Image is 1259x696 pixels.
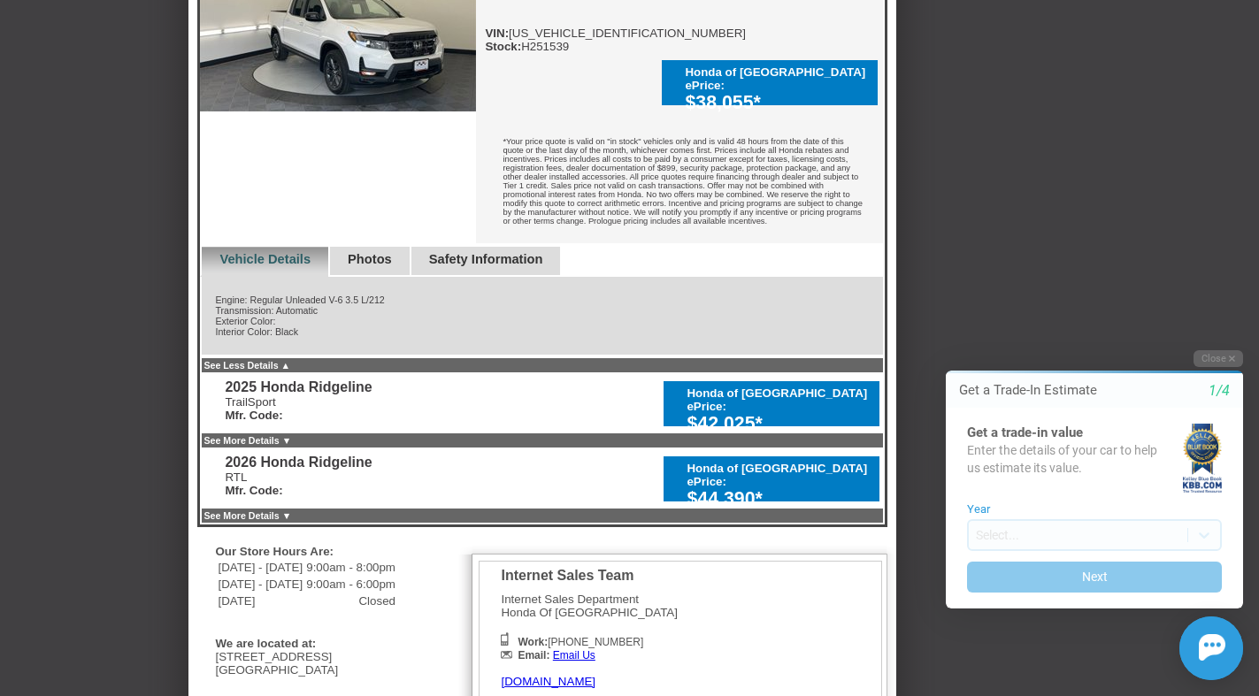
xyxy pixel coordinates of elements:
[305,577,396,592] td: 9:00am - 6:00pm
[225,395,372,422] div: TrailSport
[685,92,869,114] div: $38,055*
[203,360,290,371] a: See Less Details ▲
[501,568,678,688] div: Internet Sales Department Honda Of [GEOGRAPHIC_DATA]
[203,510,291,521] a: See More Details ▼
[217,577,303,592] td: [DATE] - [DATE]
[225,470,372,497] div: RTL
[429,252,543,266] a: Safety Information
[501,568,678,584] div: Internet Sales Team
[909,334,1259,696] iframe: Chat Assistance
[518,649,549,662] b: Email:
[501,675,595,688] a: [DOMAIN_NAME]
[685,65,869,92] div: Honda of [GEOGRAPHIC_DATA] ePrice:
[687,413,871,435] div: $42,025*
[305,560,396,575] td: 9:00am - 8:00pm
[687,462,871,488] div: Honda of [GEOGRAPHIC_DATA] ePrice:
[217,593,303,608] td: [DATE]
[225,484,282,497] b: Mfr. Code:
[485,40,521,53] b: Stock:
[553,649,595,662] a: Email Us
[476,124,883,243] div: *Your price quote is valid on "in stock" vehicles only and is valid 48 hours from the date of thi...
[518,636,643,648] span: [PHONE_NUMBER]
[485,27,509,40] b: VIN:
[501,651,512,659] img: Icon_Email2.png
[348,252,392,266] a: Photos
[501,632,509,646] img: Icon_Phone.png
[225,379,372,395] div: 2025 Honda Ridgeline
[219,252,311,266] a: Vehicle Details
[215,545,449,558] div: Our Store Hours Are:
[215,650,458,677] div: [STREET_ADDRESS] [GEOGRAPHIC_DATA]
[200,277,885,356] div: Engine: Regular Unleaded V-6 3.5 L/212 Transmission: Automatic Exterior Color: Interior Color: Black
[687,488,871,510] div: $44,390*
[518,636,548,648] b: Work:
[225,455,372,470] div: 2026 Honda Ridgeline
[215,637,449,650] div: We are located at:
[225,409,282,422] b: Mfr. Code:
[203,435,291,446] a: See More Details ▼
[305,593,396,608] td: Closed
[217,560,303,575] td: [DATE] - [DATE]
[687,386,871,413] div: Honda of [GEOGRAPHIC_DATA] ePrice:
